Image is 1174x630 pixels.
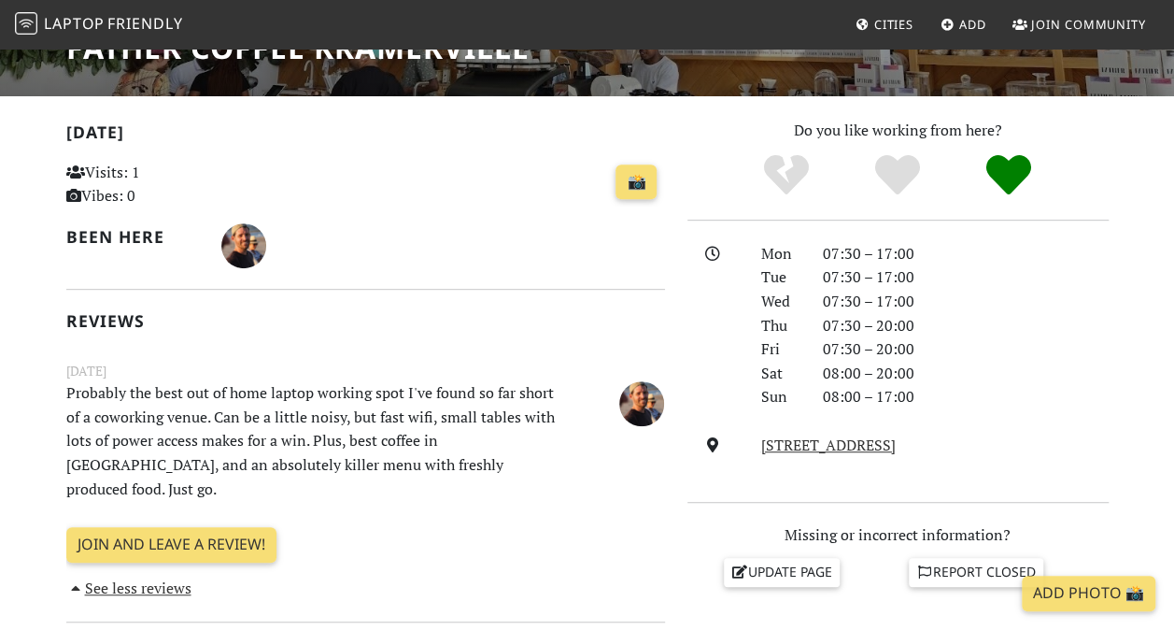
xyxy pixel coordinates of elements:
a: Add Photo 📸 [1022,576,1155,611]
span: Andrew Childs [619,392,664,412]
a: [STREET_ADDRESS] [761,435,896,455]
div: Thu [750,314,812,338]
h2: [DATE] [66,122,665,150]
p: Do you like working from here? [687,119,1109,143]
small: [DATE] [55,361,676,381]
span: Laptop [44,13,105,34]
p: Probably the best out of home laptop working spot I've found so far short of a coworking venue. C... [55,381,573,501]
span: Friendly [107,13,182,34]
a: Update page [724,558,840,586]
div: 07:30 – 17:00 [812,290,1120,314]
div: 07:30 – 20:00 [812,337,1120,362]
a: Cities [848,7,921,41]
div: Wed [750,290,812,314]
div: 08:00 – 20:00 [812,362,1120,386]
div: Mon [750,242,812,266]
p: Visits: 1 Vibes: 0 [66,161,251,208]
a: Join and leave a review! [66,527,276,563]
div: Fri [750,337,812,362]
span: Add [959,16,986,33]
img: 6614-andrew.jpg [221,223,266,268]
h2: Reviews [66,311,665,331]
a: Join Community [1005,7,1153,41]
div: Sun [750,385,812,409]
div: 07:30 – 17:00 [812,242,1120,266]
a: Report closed [909,558,1043,586]
img: 6614-andrew.jpg [619,381,664,426]
span: Cities [874,16,913,33]
div: 08:00 – 17:00 [812,385,1120,409]
a: 📸 [615,165,657,200]
img: LaptopFriendly [15,12,37,35]
div: Definitely! [953,152,1064,199]
div: 07:30 – 17:00 [812,265,1120,290]
div: 07:30 – 20:00 [812,314,1120,338]
span: Join Community [1031,16,1146,33]
a: LaptopFriendly LaptopFriendly [15,8,183,41]
p: Missing or incorrect information? [687,523,1109,548]
h2: Been here [66,227,199,247]
a: Add [933,7,994,41]
div: Tue [750,265,812,290]
a: See less reviews [66,578,191,598]
span: Andrew Childs [221,234,266,254]
h1: Father Coffee Kramerville [66,30,530,65]
div: Sat [750,362,812,386]
div: Yes [842,152,954,199]
div: No [731,152,842,199]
